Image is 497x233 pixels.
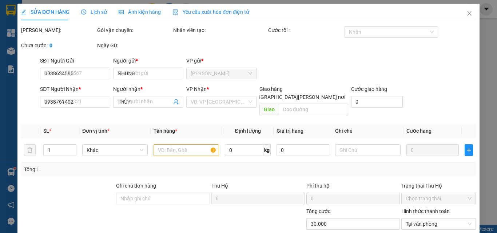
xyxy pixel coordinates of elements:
[406,128,432,134] span: Cước hàng
[401,208,450,214] label: Hình thức thanh toán
[24,144,36,156] button: delete
[259,86,283,92] span: Giao hàng
[119,9,124,15] span: picture
[113,57,183,65] div: Người gửi
[40,57,110,65] div: SĐT Người Gửi
[113,85,183,93] div: Người nhận
[81,9,107,15] span: Lịch sử
[406,144,459,156] input: 0
[172,9,178,15] img: icon
[186,57,257,65] div: VP gửi
[259,104,279,115] span: Giao
[97,26,172,34] div: Gói vận chuyển:
[401,182,476,190] div: Trạng thái Thu Hộ
[21,9,69,15] span: SỬA ĐƠN HÀNG
[82,128,110,134] span: Đơn vị tính
[21,26,96,34] div: [PERSON_NAME]:
[154,128,177,134] span: Tên hàng
[172,9,249,15] span: Yêu cầu xuất hóa đơn điện tử
[246,93,348,101] span: [GEOGRAPHIC_DATA][PERSON_NAME] nơi
[306,208,330,214] span: Tổng cước
[173,26,267,34] div: Nhân viên tạo:
[332,124,403,138] th: Ghi chú
[21,9,26,15] span: edit
[459,4,480,24] button: Close
[466,11,472,16] span: close
[263,144,271,156] span: kg
[351,96,403,108] input: Cước giao hàng
[97,41,172,49] div: Ngày GD:
[40,85,110,93] div: SĐT Người Nhận
[154,144,219,156] input: VD: Bàn, Ghế
[24,165,192,173] div: Tổng: 1
[191,68,252,79] span: Cao Tốc
[465,147,473,153] span: plus
[351,86,387,92] label: Cước giao hàng
[81,9,86,15] span: clock-circle
[87,145,143,156] span: Khác
[277,128,303,134] span: Giá trị hàng
[116,183,156,189] label: Ghi chú đơn hàng
[49,43,52,48] b: 0
[335,144,401,156] input: Ghi Chú
[268,26,343,34] div: Cước rồi :
[235,128,261,134] span: Định lượng
[306,182,400,193] div: Phí thu hộ
[465,144,473,156] button: plus
[119,9,161,15] span: Ảnh kiện hàng
[406,218,472,229] span: Tại văn phòng
[21,41,96,49] div: Chưa cước :
[211,183,228,189] span: Thu Hộ
[43,128,49,134] span: SL
[173,99,179,105] span: user-add
[186,86,207,92] span: VP Nhận
[116,193,210,204] input: Ghi chú đơn hàng
[279,104,348,115] input: Dọc đường
[406,193,472,204] span: Chọn trạng thái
